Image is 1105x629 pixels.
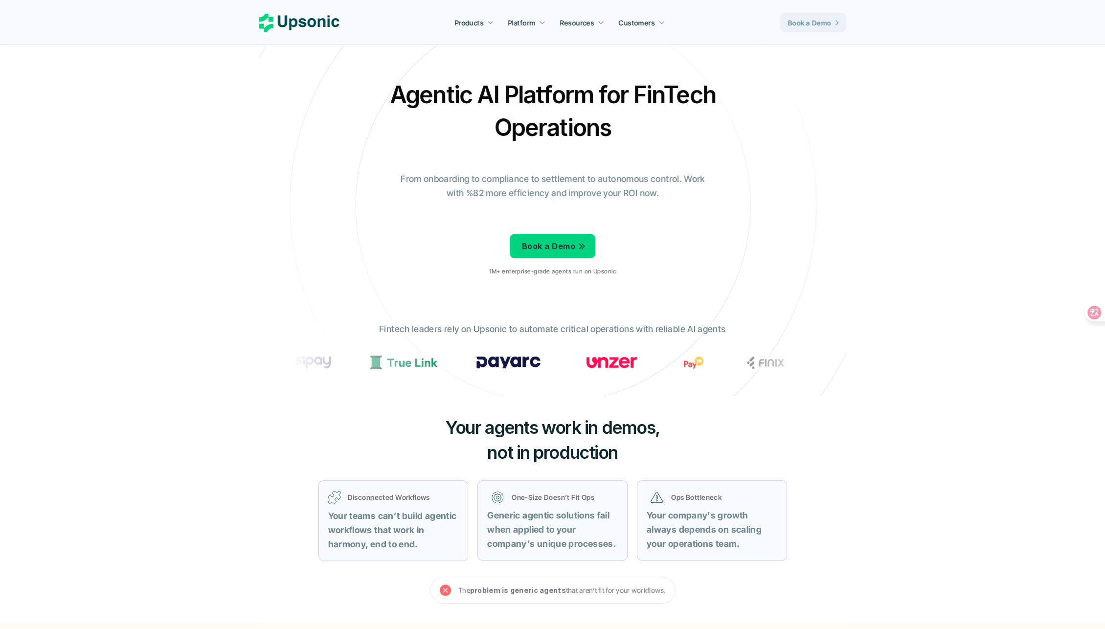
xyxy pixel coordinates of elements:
span: Your agents work in demos, [445,417,660,438]
p: Fintech leaders rely on Upsonic to automate critical operations with reliable AI agents [379,322,725,337]
span: not in production [487,442,618,463]
strong: problem is generic agents [470,586,566,594]
strong: Your company's growth always depends on scaling your operations team. [647,510,764,549]
a: Book a Demo [510,234,595,258]
p: From onboarding to compliance to settlement to autonomous control. Work with %82 more efficiency ... [394,172,712,201]
strong: Your teams can’t build agentic workflows that work in harmony, end to end. [328,511,459,549]
p: Customers [619,18,655,28]
p: Book a Demo [522,239,575,253]
p: Disconnected Workflows [348,492,459,502]
p: 1M+ enterprise-grade agents run on Upsonic [489,268,616,275]
p: Book a Demo [788,18,832,28]
p: Resources [560,18,594,28]
strong: Generic agentic solutions fail when applied to your company’s unique processes. [487,510,616,549]
a: Products [449,14,499,31]
p: One-Size Doesn’t Fit Ops [512,492,613,502]
h2: Agentic AI Platform for FinTech Operations [382,78,724,144]
p: The that aren’t fit for your workflows. [458,584,666,596]
p: Platform [508,18,535,28]
a: Book a Demo [780,13,846,32]
p: Ops Bottleneck [671,492,773,502]
p: Products [454,18,483,28]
